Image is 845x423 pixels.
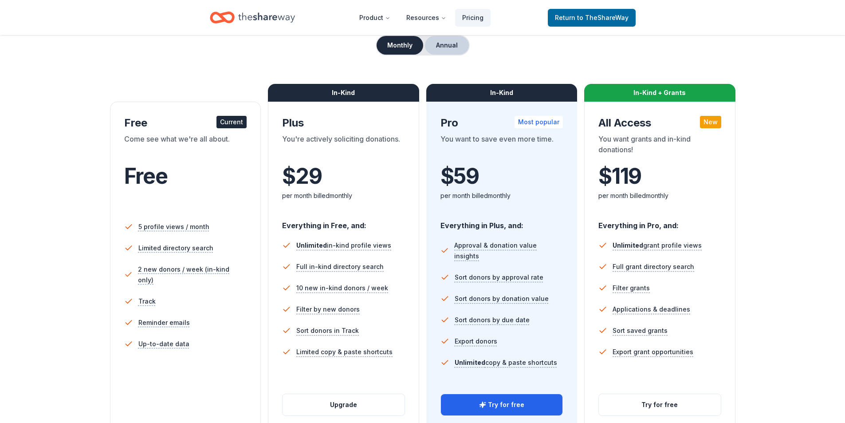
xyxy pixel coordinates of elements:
span: grant profile views [613,241,702,249]
span: $ 29 [282,164,322,189]
button: Upgrade [283,394,405,415]
span: in-kind profile views [296,241,391,249]
span: Limited copy & paste shortcuts [296,347,393,357]
div: You want to save even more time. [440,134,563,158]
button: Product [352,9,397,27]
div: Most popular [515,116,563,128]
span: Sort saved grants [613,325,668,336]
span: Filter grants [613,283,650,293]
span: Unlimited [455,359,485,366]
span: Return [555,12,629,23]
span: copy & paste shortcuts [455,359,557,366]
span: Applications & deadlines [613,304,690,315]
div: Everything in Pro, and: [598,213,721,231]
a: Returnto TheShareWay [548,9,636,27]
button: Monthly [377,36,423,55]
span: Filter by new donors [296,304,360,315]
span: Up-to-date data [138,339,189,349]
div: You're actively soliciting donations. [282,134,405,158]
div: Pro [440,116,563,130]
div: Current [216,116,247,128]
div: In-Kind [268,84,419,102]
span: Track [138,296,156,307]
div: You want grants and in-kind donations! [598,134,721,158]
nav: Main [352,7,491,28]
span: Export donors [455,336,497,347]
div: In-Kind + Grants [584,84,735,102]
span: $ 119 [598,164,641,189]
span: Full grant directory search [613,261,694,272]
span: 2 new donors / week (in-kind only) [138,264,247,285]
button: Resources [399,9,453,27]
button: Try for free [441,394,563,415]
span: Approval & donation value insights [454,240,563,261]
span: $ 59 [440,164,479,189]
span: Sort donors by approval rate [455,272,543,283]
div: Free [124,116,247,130]
div: New [700,116,721,128]
div: All Access [598,116,721,130]
span: Sort donors by donation value [455,293,549,304]
div: Everything in Free, and: [282,213,405,231]
span: 5 profile views / month [138,221,209,232]
div: Come see what we're all about. [124,134,247,158]
span: Free [124,163,168,189]
a: Pricing [455,9,491,27]
span: Unlimited [613,241,643,249]
span: Unlimited [296,241,327,249]
div: per month billed monthly [598,190,721,201]
span: Reminder emails [138,317,190,328]
div: Everything in Plus, and: [440,213,563,231]
span: Sort donors by due date [455,315,530,325]
span: Sort donors in Track [296,325,359,336]
span: 10 new in-kind donors / week [296,283,388,293]
span: Limited directory search [138,243,213,253]
span: to TheShareWay [577,14,629,21]
div: Plus [282,116,405,130]
div: per month billed monthly [440,190,563,201]
span: Full in-kind directory search [296,261,384,272]
button: Try for free [599,394,721,415]
div: per month billed monthly [282,190,405,201]
a: Home [210,7,295,28]
span: Export grant opportunities [613,347,693,357]
div: In-Kind [426,84,578,102]
button: Annual [425,36,469,55]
